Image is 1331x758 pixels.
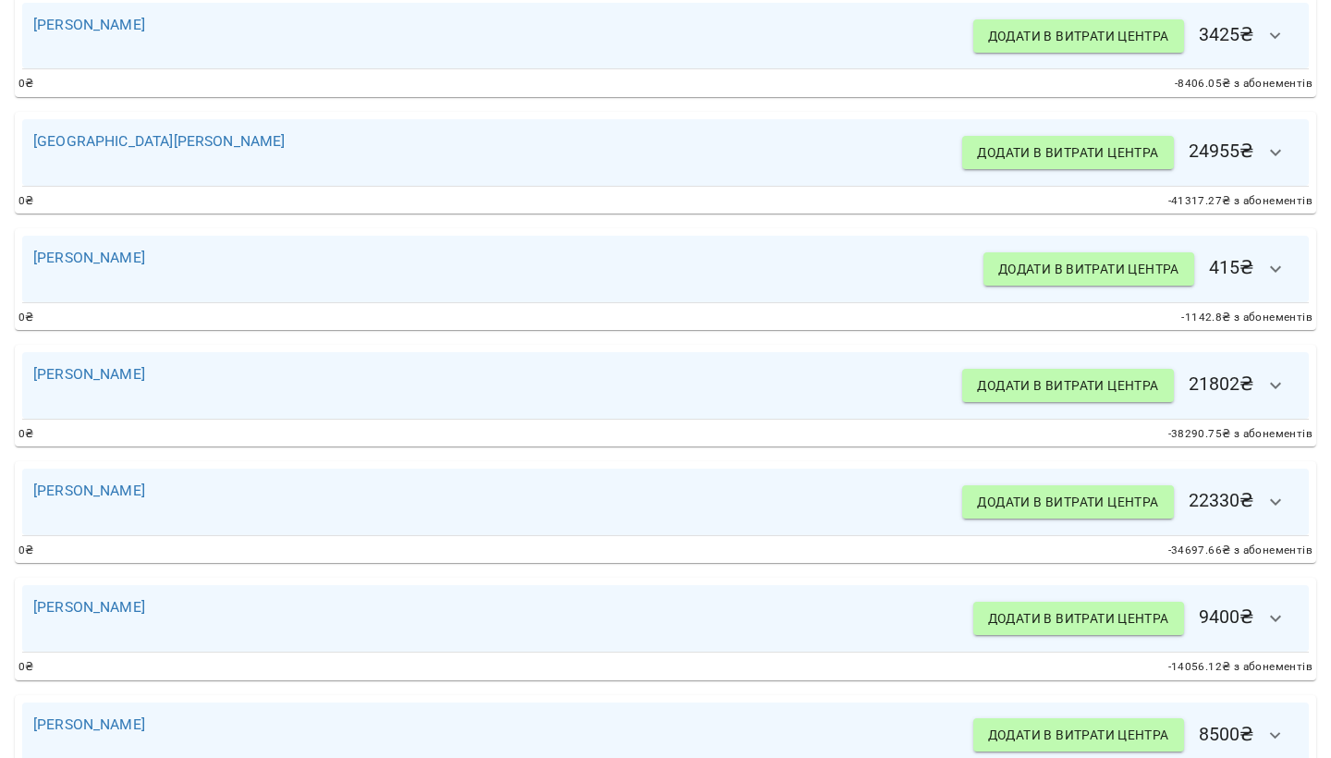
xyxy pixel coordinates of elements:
span: -8406.05 ₴ з абонементів [1175,75,1313,93]
span: -14056.12 ₴ з абонементів [1168,658,1313,677]
a: [PERSON_NAME] [33,249,145,266]
h6: 9400 ₴ [973,596,1298,641]
button: Додати в витрати центра [973,19,1184,53]
span: Додати в витрати центра [988,25,1169,47]
h6: 22330 ₴ [962,480,1298,524]
span: 0 ₴ [18,309,34,327]
span: -1142.8 ₴ з абонементів [1181,309,1313,327]
span: Додати в витрати центра [998,258,1179,280]
span: 0 ₴ [18,658,34,677]
span: 0 ₴ [18,192,34,211]
h6: 24955 ₴ [962,130,1298,175]
button: Додати в витрати центра [962,485,1173,519]
span: 0 ₴ [18,425,34,444]
a: [PERSON_NAME] [33,598,145,616]
h6: 3425 ₴ [973,14,1298,58]
h6: 8500 ₴ [973,714,1298,758]
span: -38290.75 ₴ з абонементів [1168,425,1313,444]
a: [PERSON_NAME] [33,715,145,733]
h6: 21802 ₴ [962,363,1298,408]
span: 0 ₴ [18,542,34,560]
button: Додати в витрати центра [973,718,1184,752]
span: 0 ₴ [18,75,34,93]
span: Додати в витрати центра [977,491,1158,513]
span: Додати в витрати центра [988,607,1169,630]
button: Додати в витрати центра [962,136,1173,169]
a: [PERSON_NAME] [33,482,145,499]
button: Додати в витрати центра [973,602,1184,635]
span: -34697.66 ₴ з абонементів [1168,542,1313,560]
span: Додати в витрати центра [988,724,1169,746]
a: [PERSON_NAME] [33,16,145,33]
span: Додати в витрати центра [977,374,1158,397]
h6: 415 ₴ [983,247,1298,291]
span: Додати в витрати центра [977,141,1158,164]
a: [GEOGRAPHIC_DATA][PERSON_NAME] [33,132,285,150]
span: -41317.27 ₴ з абонементів [1168,192,1313,211]
a: [PERSON_NAME] [33,365,145,383]
button: Додати в витрати центра [962,369,1173,402]
button: Додати в витрати центра [983,252,1194,286]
